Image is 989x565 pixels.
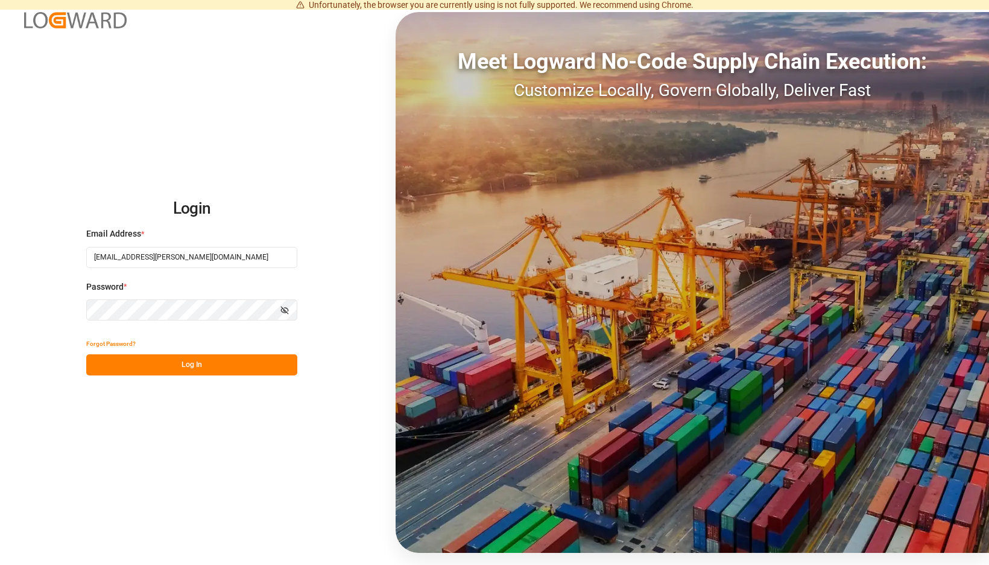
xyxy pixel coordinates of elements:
[86,333,136,354] button: Forgot Password?
[396,45,989,78] div: Meet Logward No-Code Supply Chain Execution:
[24,12,127,28] img: Logward_new_orange.png
[86,228,141,240] span: Email Address
[396,78,989,103] div: Customize Locally, Govern Globally, Deliver Fast
[86,247,297,268] input: Enter your email
[86,190,297,228] h2: Login
[86,281,124,293] span: Password
[86,354,297,375] button: Log In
